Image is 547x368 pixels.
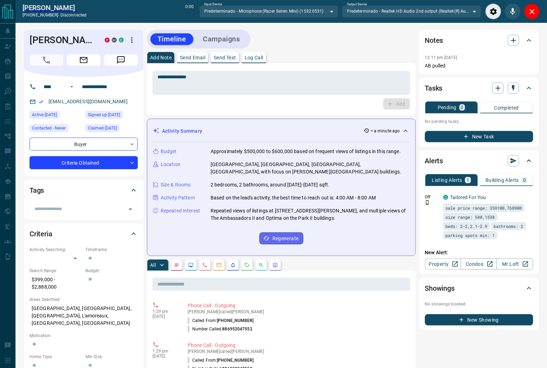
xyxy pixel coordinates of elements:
button: New Showing [425,314,533,326]
svg: Opportunities [258,262,264,268]
p: New Alert: [425,249,533,256]
button: New Task [425,131,533,142]
p: Send Email [180,55,205,60]
p: Completed [494,105,519,110]
div: Criteria Obtained [30,156,138,169]
p: Send Text [214,55,236,60]
div: mrloft.ca [112,38,117,42]
div: Tags [30,182,138,199]
button: Regenerate [259,232,303,244]
div: Buyer [30,138,138,151]
p: Home Type: [30,354,82,360]
svg: Emails [216,262,222,268]
h2: Notes [425,35,443,46]
p: No showings booked [425,301,533,307]
span: [PHONE_NUMBER] [217,318,253,323]
p: Repeated views of listings at [STREET_ADDRESS][PERSON_NAME], and multiple views of The Ambassador... [211,207,410,222]
p: Number Called: [188,326,252,332]
div: Showings [425,280,533,297]
div: Criteria [30,225,138,242]
span: sale price range: 359100,768900 [446,204,522,211]
h2: Tags [30,185,44,196]
p: 1:29 pm [153,309,177,314]
p: Log Call [245,55,263,60]
a: [EMAIL_ADDRESS][DOMAIN_NAME] [49,99,128,104]
div: Alerts [425,152,533,169]
span: Message [104,54,138,66]
svg: Requests [244,262,250,268]
p: Off [425,194,439,200]
span: size range: 540,1538 [446,213,495,221]
p: Pending [438,105,457,110]
p: 2 bedrooms, 2 bathrooms, around [DATE]-[DATE] sqft. [211,181,330,189]
p: AB pulled [425,62,533,70]
div: Audio Settings [485,4,501,19]
label: Output Device [347,2,367,7]
p: Budget: [85,268,138,274]
p: Min Size: [85,354,138,360]
p: 1:29 pm [153,349,177,354]
p: [PERSON_NAME] called [PERSON_NAME] [188,349,407,354]
div: condos.ca [443,195,448,200]
a: Mr.Loft [497,258,533,270]
p: No pending tasks [425,116,533,127]
p: [PERSON_NAME] called [PERSON_NAME] [188,309,407,314]
span: Email [67,54,101,66]
p: [DATE] [153,314,177,319]
p: Location [161,161,180,168]
div: Mute [505,4,521,19]
div: condos.ca [119,38,124,42]
p: Listing Alerts [432,178,463,183]
div: property.ca [105,38,110,42]
h2: Tasks [425,83,443,94]
span: bathrooms: 2 [494,223,523,230]
p: Based on the lead's activity, the best time to reach out is: 4:00 AM - 8:00 AM [211,194,376,202]
h2: Alerts [425,155,443,166]
h2: Criteria [30,228,52,239]
svg: Push Notification Only [425,200,430,205]
span: beds: 2-2,2.1-2.9 [446,223,488,230]
h1: [PERSON_NAME] [30,34,94,46]
span: 886952047552 [223,327,252,331]
span: [PHONE_NUMBER] [217,358,253,363]
div: Close [524,4,540,19]
span: disconnected [60,13,86,18]
span: Active [DATE] [32,111,57,118]
p: [DATE] [153,354,177,359]
div: Tasks [425,80,533,97]
p: [PHONE_NUMBER] - [22,12,86,18]
div: Tue May 07 2024 [85,124,138,134]
p: Activity Pattern [161,194,195,202]
span: parking spots min: 1 [446,232,495,239]
p: 12:11 pm [DATE] [425,55,457,60]
svg: Email Verified [39,99,44,104]
p: All [150,263,156,268]
a: Condos [461,258,497,270]
span: Call [30,54,63,66]
div: Mon Nov 23 2020 [85,111,138,121]
p: 0 [523,178,526,183]
p: Repeated Interest [161,207,200,215]
h2: [PERSON_NAME] [22,4,86,12]
span: Claimed [DATE] [88,125,117,132]
p: Approximately $500,000 to $600,000 based on frequent views of listings in this range. [211,148,401,155]
p: < a minute ago [371,128,400,134]
p: [GEOGRAPHIC_DATA], [GEOGRAPHIC_DATA], [GEOGRAPHIC_DATA], L'amoreaux, [GEOGRAPHIC_DATA], [GEOGRAPH... [30,303,138,329]
div: Mon Sep 08 2025 [30,111,82,121]
p: Activity Summary [162,127,202,135]
p: Timeframe: [85,247,138,253]
button: Open [126,204,135,214]
p: Called From: [188,317,253,324]
label: Input Device [204,2,222,7]
p: Budget [161,148,177,155]
a: Tailored For You [450,195,486,200]
p: 1 [466,178,469,183]
svg: Lead Browsing Activity [188,262,194,268]
button: Open [67,83,76,91]
div: Predeterminado - Microphone (Razer Seiren Mini) (1532:0531) [199,5,339,17]
p: 0 [461,105,464,110]
p: Called From: [188,357,253,363]
svg: Agent Actions [272,262,278,268]
p: Add Note [150,55,172,60]
span: Contacted - Never [32,125,66,132]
